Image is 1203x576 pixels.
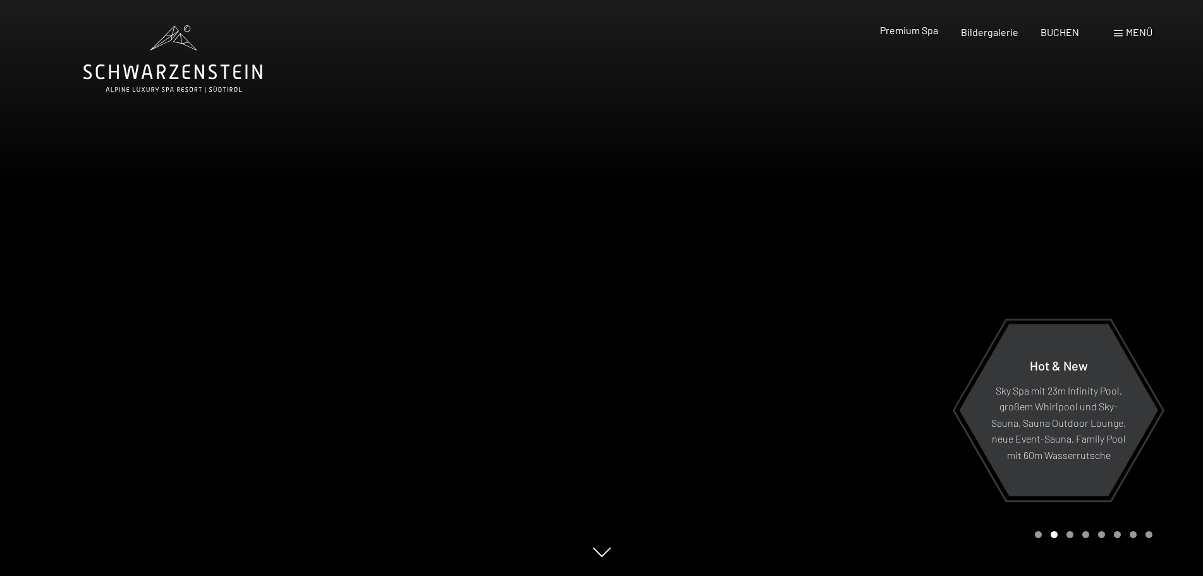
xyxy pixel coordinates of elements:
[1126,26,1152,38] span: Menü
[1145,531,1152,538] div: Carousel Page 8
[990,382,1127,463] p: Sky Spa mit 23m Infinity Pool, großem Whirlpool und Sky-Sauna, Sauna Outdoor Lounge, neue Event-S...
[1130,531,1137,538] div: Carousel Page 7
[1035,531,1042,538] div: Carousel Page 1
[1098,531,1105,538] div: Carousel Page 5
[958,323,1159,497] a: Hot & New Sky Spa mit 23m Infinity Pool, großem Whirlpool und Sky-Sauna, Sauna Outdoor Lounge, ne...
[1066,531,1073,538] div: Carousel Page 3
[961,26,1018,38] a: Bildergalerie
[1030,531,1152,538] div: Carousel Pagination
[1041,26,1079,38] a: BUCHEN
[1030,357,1088,372] span: Hot & New
[880,24,938,36] a: Premium Spa
[1114,531,1121,538] div: Carousel Page 6
[1082,531,1089,538] div: Carousel Page 4
[1051,531,1058,538] div: Carousel Page 2 (Current Slide)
